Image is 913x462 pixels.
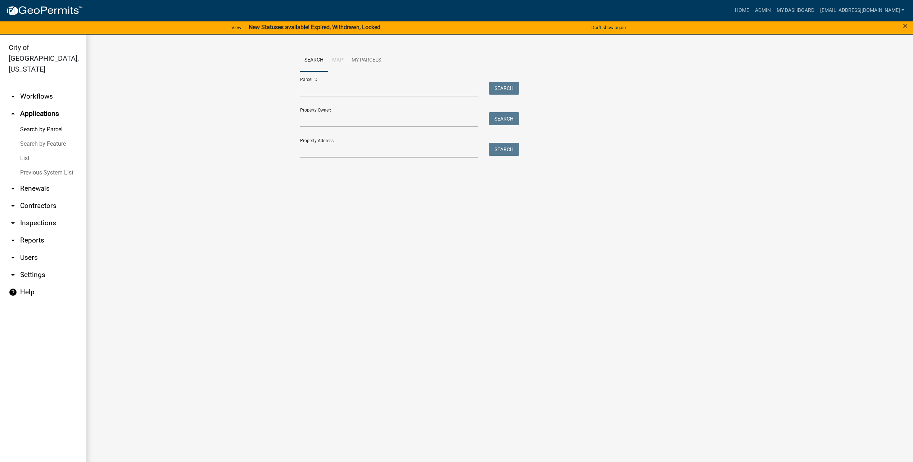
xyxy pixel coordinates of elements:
i: arrow_drop_down [9,236,17,245]
span: × [903,21,908,31]
i: arrow_drop_down [9,184,17,193]
a: My Dashboard [774,4,817,17]
i: arrow_drop_down [9,201,17,210]
button: Search [489,112,519,125]
a: My Parcels [347,49,385,72]
button: Search [489,82,519,95]
i: arrow_drop_down [9,253,17,262]
a: Home [732,4,752,17]
a: Search [300,49,328,72]
button: Close [903,22,908,30]
a: Admin [752,4,774,17]
button: Search [489,143,519,156]
i: arrow_drop_down [9,271,17,279]
i: arrow_drop_down [9,219,17,227]
i: arrow_drop_down [9,92,17,101]
i: arrow_drop_up [9,109,17,118]
i: help [9,288,17,296]
strong: New Statuses available! Expired, Withdrawn, Locked [249,24,380,31]
button: Don't show again [588,22,629,33]
a: [EMAIL_ADDRESS][DOMAIN_NAME] [817,4,907,17]
a: View [229,22,244,33]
